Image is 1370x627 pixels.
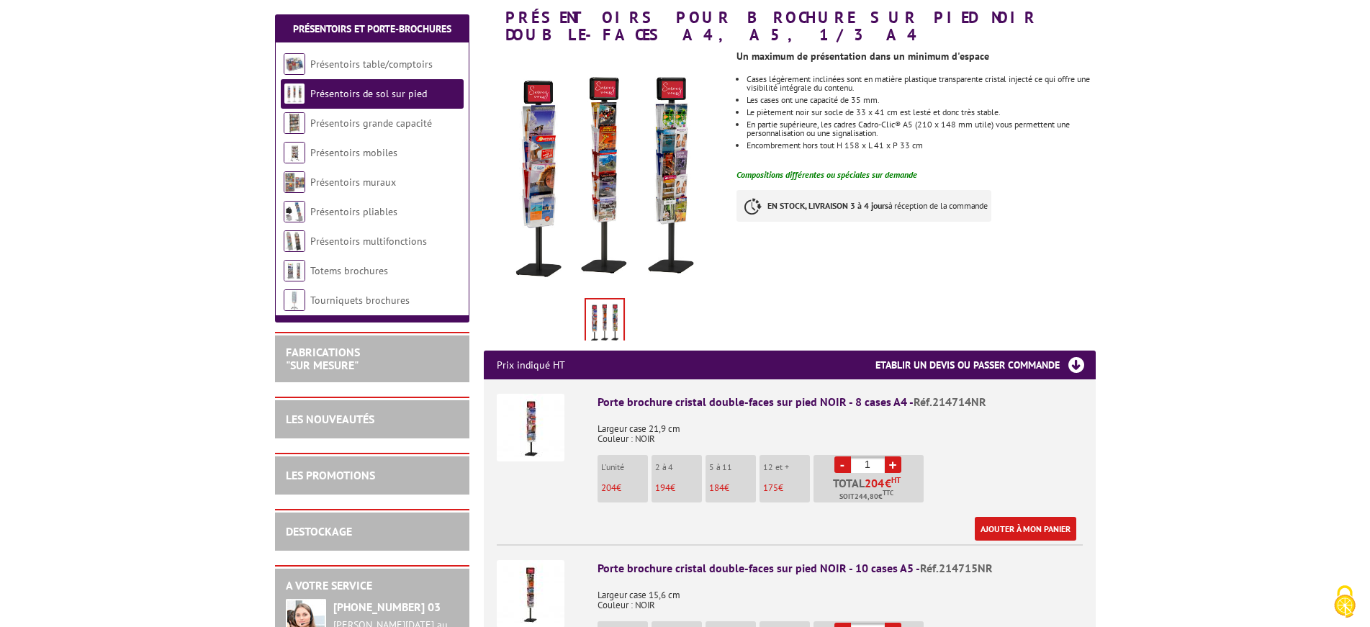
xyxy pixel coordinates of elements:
[885,456,901,473] a: +
[885,477,891,489] span: €
[914,394,986,409] span: Réf.214714NR
[310,87,427,100] a: Présentoirs de sol sur pied
[875,351,1096,379] h3: Etablir un devis ou passer commande
[601,462,648,472] p: L'unité
[598,394,1083,410] div: Porte brochure cristal double-faces sur pied NOIR - 8 cases A4 -
[497,351,565,379] p: Prix indiqué HT
[655,482,670,494] span: 194
[310,146,397,159] a: Présentoirs mobiles
[855,491,878,502] span: 244,80
[310,294,410,307] a: Tourniquets brochures
[284,201,305,222] img: Présentoirs pliables
[310,117,432,130] a: Présentoirs grande capacité
[293,22,451,35] a: Présentoirs et Porte-brochures
[655,462,702,472] p: 2 à 4
[1320,578,1370,627] button: Cookies (fenêtre modale)
[736,190,991,222] p: à réception de la commande
[975,517,1076,541] a: Ajouter à mon panier
[865,477,885,489] span: 204
[286,524,352,538] a: DESTOCKAGE
[709,462,756,472] p: 5 à 11
[497,394,564,461] img: Porte brochure cristal double-faces sur pied NOIR - 8 cases A4
[736,169,917,180] font: Compositions différentes ou spéciales sur demande
[709,483,756,493] p: €
[1327,584,1363,620] img: Cookies (fenêtre modale)
[586,299,623,344] img: presentoirs_pour_brochure_pied_noir_double-faces_a4_214714nr_214715nr_214716nr.jpg
[747,108,1095,117] li: Le piètement noir sur socle de 33 x 41 cm est lesté et donc très stable.
[747,96,1095,104] li: Les cases ont une capacité de 35 mm.
[598,560,1083,577] div: Porte brochure cristal double-faces sur pied NOIR - 10 cases A5 -
[767,200,888,211] strong: EN STOCK, LIVRAISON 3 à 4 jours
[747,75,1095,92] p: Cases légèrement inclinées sont en matière plastique transparente cristal injecté ce qui offre un...
[763,483,810,493] p: €
[484,50,726,293] img: presentoirs_pour_brochure_pied_noir_double-faces_a4_214714nr_214715nr_214716nr.jpg
[284,83,305,104] img: Présentoirs de sol sur pied
[284,230,305,252] img: Présentoirs multifonctions
[601,482,616,494] span: 204
[920,561,993,575] span: Réf.214715NR
[736,52,1095,60] p: Un maximum de présentation dans un minimum d'espace
[286,345,360,372] a: FABRICATIONS"Sur Mesure"
[834,456,851,473] a: -
[286,579,459,592] h2: A votre service
[891,475,901,485] sup: HT
[763,462,810,472] p: 12 et +
[310,264,388,277] a: Totems brochures
[284,260,305,281] img: Totems brochures
[601,483,648,493] p: €
[709,482,724,494] span: 184
[747,120,1095,137] li: En partie supérieure, les cadres Cadro-Clic® A5 (210 x 148 mm utile) vous permettent une personna...
[655,483,702,493] p: €
[310,235,427,248] a: Présentoirs multifonctions
[598,414,1083,444] p: Largeur case 21,9 cm Couleur : NOIR
[747,141,1095,150] li: Encombrement hors tout H 158 x L 41 x P 33 cm
[333,600,441,614] strong: [PHONE_NUMBER] 03
[284,112,305,134] img: Présentoirs grande capacité
[284,171,305,193] img: Présentoirs muraux
[310,205,397,218] a: Présentoirs pliables
[284,289,305,311] img: Tourniquets brochures
[817,477,924,502] p: Total
[310,58,433,71] a: Présentoirs table/comptoirs
[286,412,374,426] a: LES NOUVEAUTÉS
[763,482,778,494] span: 175
[286,468,375,482] a: LES PROMOTIONS
[310,176,396,189] a: Présentoirs muraux
[883,489,893,497] sup: TTC
[839,491,893,502] span: Soit €
[284,53,305,75] img: Présentoirs table/comptoirs
[284,142,305,163] img: Présentoirs mobiles
[598,580,1083,610] p: Largeur case 15,6 cm Couleur : NOIR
